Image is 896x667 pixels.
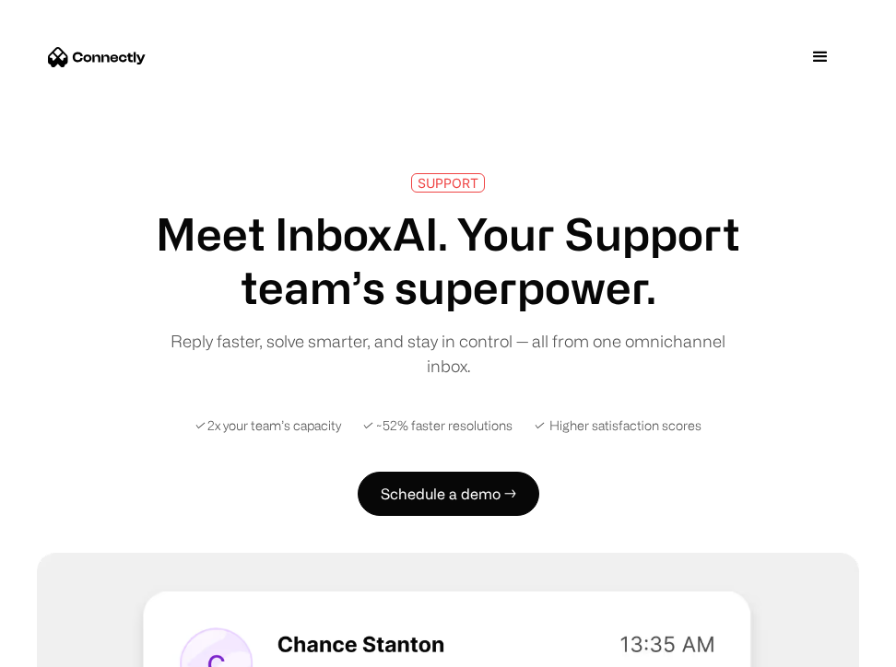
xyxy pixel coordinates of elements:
[195,415,341,435] div: ✓ 2x your team’s capacity
[37,635,111,661] ul: Language list
[153,329,743,379] div: Reply faster, solve smarter, and stay in control — all from one omnichannel inbox.
[418,176,478,190] div: SUPPORT
[18,633,111,661] aside: Language selected: English
[793,29,848,85] div: menu
[153,207,743,313] h1: Meet InboxAI. Your Support team’s superpower.
[48,43,146,71] a: home
[535,415,701,435] div: ✓ Higher satisfaction scores
[363,415,513,435] div: ✓ ~52% faster resolutions
[358,472,539,516] a: Schedule a demo →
